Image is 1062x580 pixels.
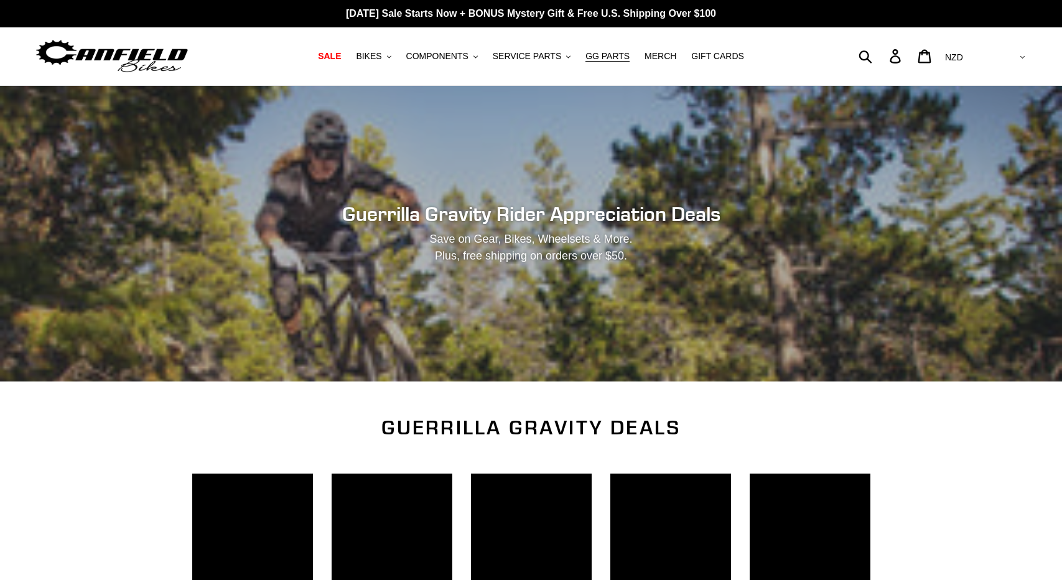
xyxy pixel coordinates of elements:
[645,51,676,62] span: MERCH
[34,37,190,76] img: Canfield Bikes
[865,42,897,70] input: Search
[585,51,630,62] span: GG PARTS
[318,51,341,62] span: SALE
[691,51,744,62] span: GIFT CARDS
[493,51,561,62] span: SERVICE PARTS
[312,48,347,65] a: SALE
[277,231,786,264] p: Save on Gear, Bikes, Wheelsets & More. Plus, free shipping on orders over $50.
[400,48,484,65] button: COMPONENTS
[406,51,468,62] span: COMPONENTS
[192,202,870,226] h2: Guerrilla Gravity Rider Appreciation Deals
[487,48,577,65] button: SERVICE PARTS
[685,48,750,65] a: GIFT CARDS
[356,51,381,62] span: BIKES
[638,48,682,65] a: MERCH
[350,48,397,65] button: BIKES
[579,48,636,65] a: GG PARTS
[192,416,870,439] h2: Guerrilla Gravity Deals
